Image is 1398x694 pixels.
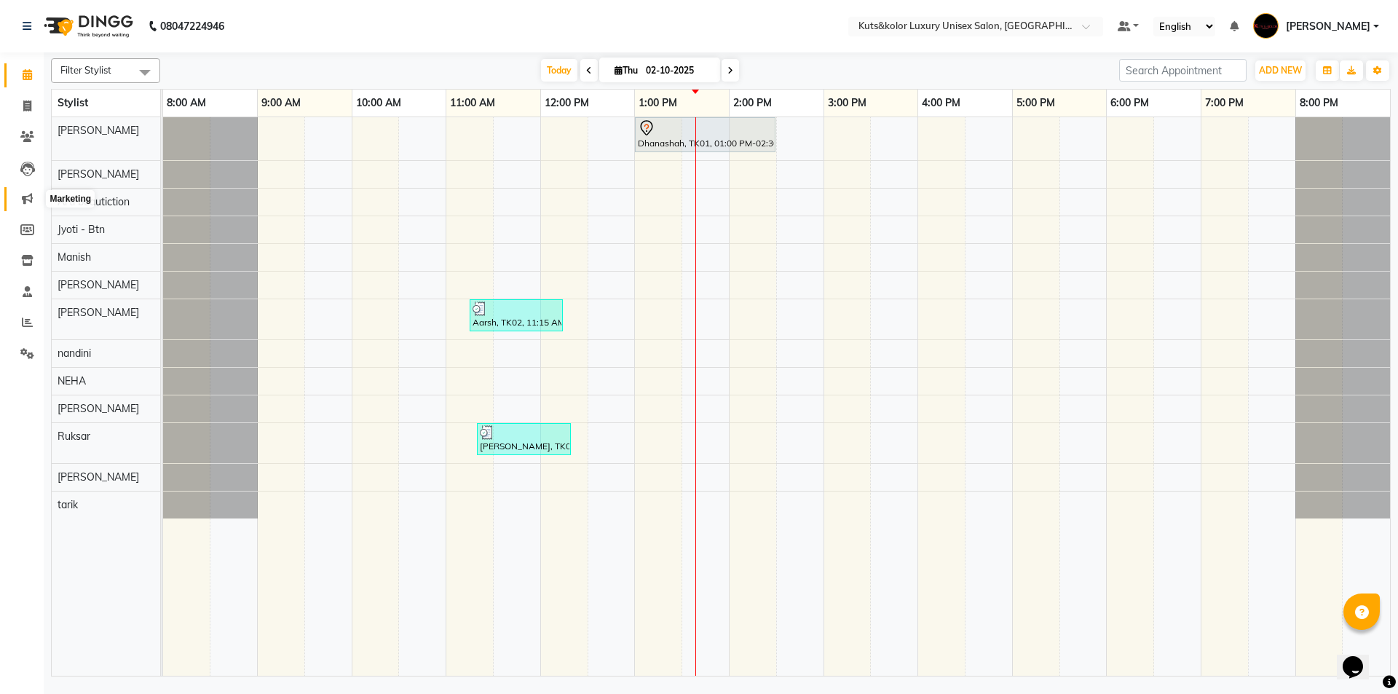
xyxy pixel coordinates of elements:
[636,119,774,150] div: Dhanashah, TK01, 01:00 PM-02:30 PM, Haircut - Creative Head (Jyoti/[PERSON_NAME])
[1286,19,1370,34] span: [PERSON_NAME]
[58,498,78,511] span: tarik
[1107,92,1153,114] a: 6:00 PM
[58,124,139,137] span: [PERSON_NAME]
[46,190,95,208] div: Marketing
[1255,60,1306,81] button: ADD NEW
[1013,92,1059,114] a: 5:00 PM
[58,306,139,319] span: [PERSON_NAME]
[58,251,91,264] span: Manish
[58,167,139,181] span: [PERSON_NAME]
[58,374,86,387] span: NEHA
[58,96,88,109] span: Stylist
[58,278,139,291] span: [PERSON_NAME]
[1201,92,1247,114] a: 7:00 PM
[1337,636,1383,679] iframe: chat widget
[471,301,561,329] div: Aarsh, TK02, 11:15 AM-12:15 PM, Haircut - Stylist
[1253,13,1279,39] img: Jasim Ansari
[478,425,569,453] div: [PERSON_NAME], TK03, 11:20 AM-12:20 PM, Wash and Blowdry - Below Shoulder
[1296,92,1342,114] a: 8:00 PM
[58,402,139,415] span: [PERSON_NAME]
[58,430,90,443] span: Ruksar
[37,6,137,47] img: logo
[641,60,714,82] input: 2025-10-02
[824,92,870,114] a: 3:00 PM
[163,92,210,114] a: 8:00 AM
[918,92,964,114] a: 4:00 PM
[541,59,577,82] span: Today
[160,6,224,47] b: 08047224946
[58,347,91,360] span: nandini
[1259,65,1302,76] span: ADD NEW
[58,470,139,484] span: [PERSON_NAME]
[258,92,304,114] a: 9:00 AM
[58,223,105,236] span: Jyoti - Btn
[352,92,405,114] a: 10:00 AM
[611,65,641,76] span: Thu
[541,92,593,114] a: 12:00 PM
[446,92,499,114] a: 11:00 AM
[635,92,681,114] a: 1:00 PM
[1119,59,1247,82] input: Search Appointment
[60,64,111,76] span: Filter Stylist
[730,92,775,114] a: 2:00 PM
